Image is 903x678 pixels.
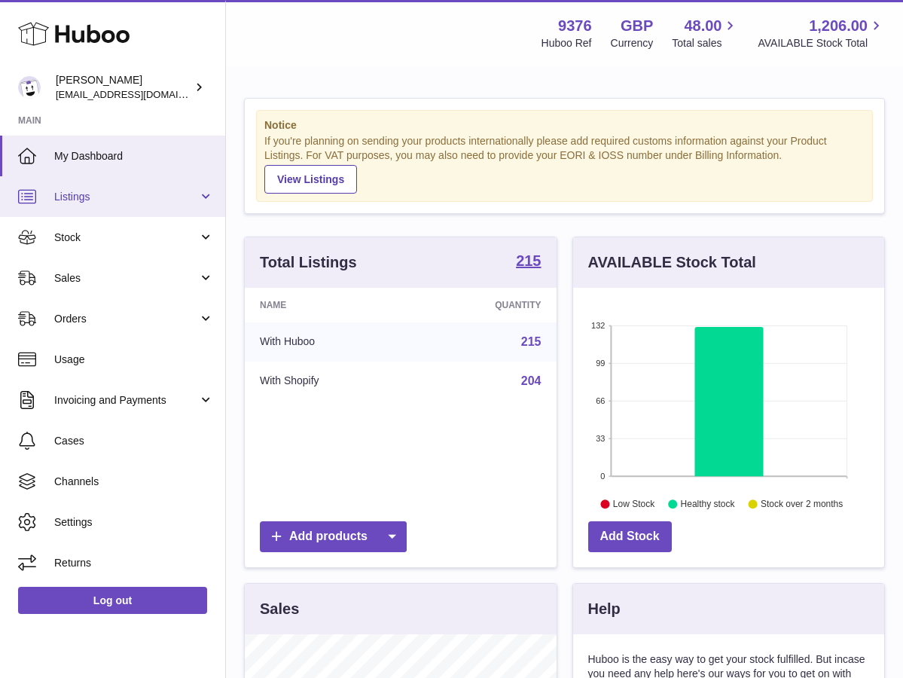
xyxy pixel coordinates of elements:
[54,434,214,448] span: Cases
[680,499,735,509] text: Healthy stock
[591,321,605,330] text: 132
[588,521,672,552] a: Add Stock
[621,16,653,36] strong: GBP
[611,36,654,50] div: Currency
[588,599,621,619] h3: Help
[809,16,868,36] span: 1,206.00
[521,374,541,387] a: 204
[264,134,865,193] div: If you're planning on sending your products internationally please add required customs informati...
[596,359,605,368] text: 99
[541,36,592,50] div: Huboo Ref
[54,393,198,408] span: Invoicing and Payments
[672,36,739,50] span: Total sales
[18,76,41,99] img: info@azura-rose.com
[18,587,207,614] a: Log out
[54,353,214,367] span: Usage
[684,16,721,36] span: 48.00
[54,190,198,204] span: Listings
[612,499,654,509] text: Low Stock
[413,288,557,322] th: Quantity
[54,231,198,245] span: Stock
[245,322,413,362] td: With Huboo
[54,271,198,286] span: Sales
[672,16,739,50] a: 48.00 Total sales
[588,252,756,273] h3: AVAILABLE Stock Total
[516,253,541,268] strong: 215
[54,475,214,489] span: Channels
[260,521,407,552] a: Add products
[596,396,605,405] text: 66
[264,118,865,133] strong: Notice
[516,253,541,271] a: 215
[758,36,885,50] span: AVAILABLE Stock Total
[56,88,221,100] span: [EMAIL_ADDRESS][DOMAIN_NAME]
[245,288,413,322] th: Name
[245,362,413,401] td: With Shopify
[596,434,605,443] text: 33
[761,499,843,509] text: Stock over 2 months
[260,252,357,273] h3: Total Listings
[54,515,214,530] span: Settings
[260,599,299,619] h3: Sales
[558,16,592,36] strong: 9376
[758,16,885,50] a: 1,206.00 AVAILABLE Stock Total
[54,556,214,570] span: Returns
[264,165,357,194] a: View Listings
[54,149,214,163] span: My Dashboard
[600,472,605,481] text: 0
[54,312,198,326] span: Orders
[521,335,541,348] a: 215
[56,73,191,102] div: [PERSON_NAME]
